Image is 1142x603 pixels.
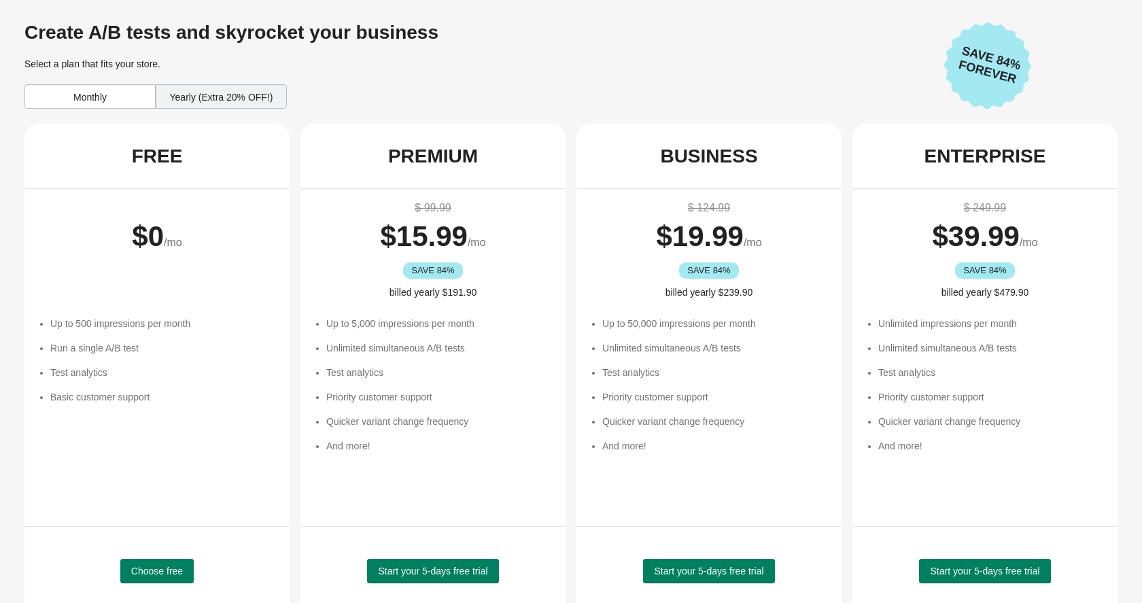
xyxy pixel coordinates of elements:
[878,341,1104,355] li: Unlimited simultaneous A/B tests
[131,566,183,576] span: Choose free
[602,341,828,355] li: Unlimited simultaneous A/B tests
[654,566,763,576] span: Start your 5-days free trial
[944,22,1031,109] img: Save 84% Forever
[878,390,1104,404] li: Priority customer support
[679,262,740,279] div: SAVE 84%
[602,366,828,379] li: Test analytics
[326,317,552,330] li: Up to 5,000 impressions per month
[314,200,552,216] div: $ 99.99
[24,57,933,71] div: Select a plan that fits your store.
[602,317,828,330] li: Up to 50,000 impressions per month
[948,41,1031,89] span: Save 84% Forever
[50,366,276,379] li: Test analytics
[878,415,1104,428] li: Quicker variant change frequency
[24,84,156,109] div: Monthly
[378,566,487,576] span: Start your 5-days free trial
[314,286,552,299] div: billed yearly $191.90
[590,200,828,216] div: $ 124.99
[602,439,828,453] li: And more!
[878,366,1104,379] li: Test analytics
[120,559,194,583] button: Choose free
[132,220,164,252] span: $ 0
[50,390,276,404] li: Basic customer support
[744,237,762,248] span: /mo
[132,145,183,167] div: FREE
[878,317,1104,330] li: Unlimited impressions per month
[367,559,498,583] button: Start your 5-days free trial
[380,220,467,252] span: $ 15.99
[156,84,287,109] div: Yearly (Extra 20% OFF!)
[932,220,1019,252] span: $ 39.99
[388,145,478,167] div: PREMIUM
[924,145,1046,167] div: ENTERPRISE
[643,559,774,583] button: Start your 5-days free trial
[866,286,1104,299] div: billed yearly $479.90
[468,237,486,248] span: /mo
[14,549,57,589] iframe: chat widget
[660,145,757,167] div: BUSINESS
[326,341,552,355] li: Unlimited simultaneous A/B tests
[930,566,1039,576] span: Start your 5-days free trial
[326,439,552,453] li: And more!
[656,220,743,252] span: $ 19.99
[1020,237,1038,248] span: /mo
[50,317,276,330] li: Up to 500 impressions per month
[878,439,1104,453] li: And more!
[326,366,552,379] li: Test analytics
[602,390,828,404] li: Priority customer support
[955,262,1016,279] div: SAVE 84%
[50,341,276,355] li: Run a single A/B test
[164,237,182,248] span: /mo
[403,262,464,279] div: SAVE 84%
[326,390,552,404] li: Priority customer support
[602,415,828,428] li: Quicker variant change frequency
[24,22,933,44] div: Create A/B tests and skyrocket your business
[590,286,828,299] div: billed yearly $239.90
[866,200,1104,216] div: $ 249.99
[326,415,552,428] li: Quicker variant change frequency
[919,559,1050,583] button: Start your 5-days free trial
